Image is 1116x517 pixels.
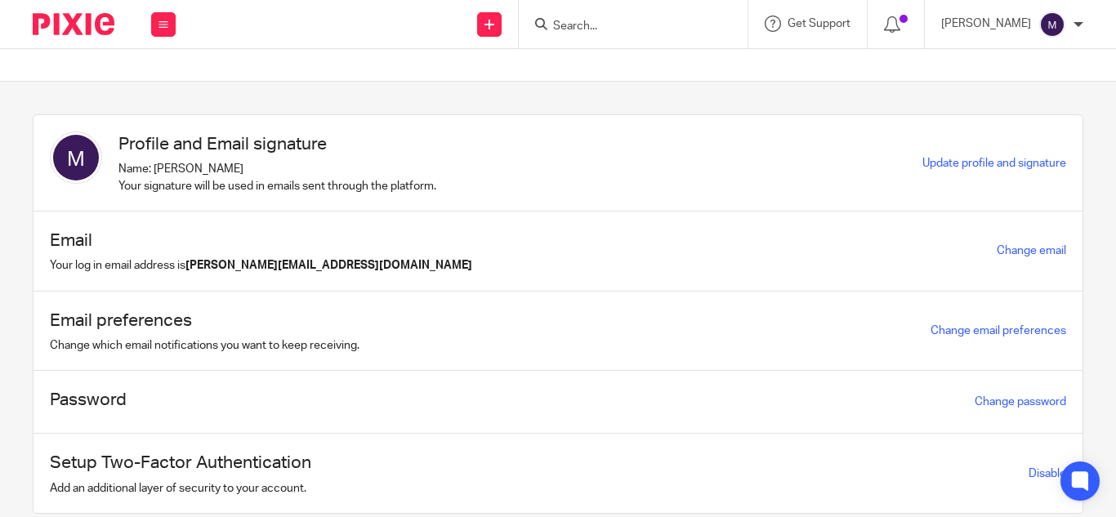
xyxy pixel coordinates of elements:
a: Change email preferences [931,325,1066,336]
a: Change password [975,396,1066,408]
h1: Setup Two-Factor Authentication [50,450,311,475]
h1: Email [50,228,472,253]
img: Pixie [33,13,114,35]
input: Search [551,20,699,34]
h1: Email preferences [50,308,359,333]
h1: Password [50,387,127,412]
a: Disable [1029,468,1066,479]
p: [PERSON_NAME] [941,16,1031,32]
p: Add an additional layer of security to your account. [50,480,311,497]
span: Get Support [788,18,850,29]
img: svg%3E [1039,11,1065,38]
p: Name: [PERSON_NAME] Your signature will be used in emails sent through the platform. [118,161,436,194]
h1: Profile and Email signature [118,131,436,157]
b: [PERSON_NAME][EMAIL_ADDRESS][DOMAIN_NAME] [185,260,472,271]
p: Your log in email address is [50,257,472,274]
p: Change which email notifications you want to keep receiving. [50,337,359,354]
img: svg%3E [50,131,102,184]
a: Change email [997,245,1066,256]
a: Update profile and signature [922,158,1066,169]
